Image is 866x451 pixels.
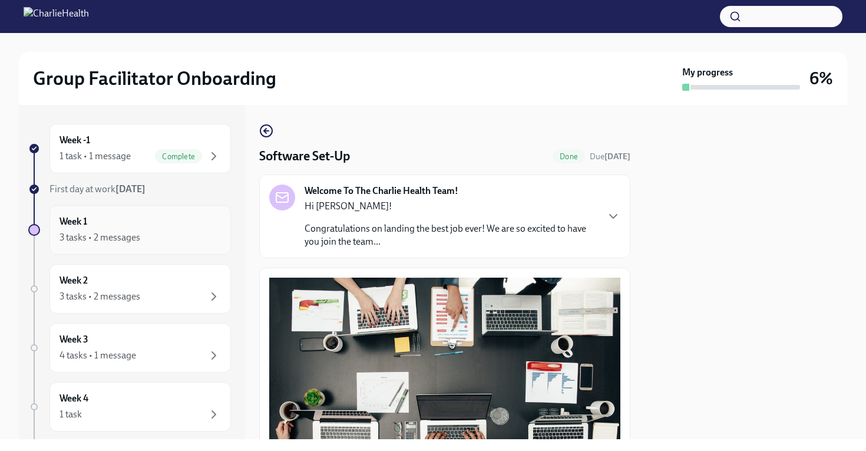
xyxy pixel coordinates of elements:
h6: Week -1 [60,134,90,147]
h6: Week 1 [60,215,87,228]
strong: [DATE] [115,183,146,195]
p: Congratulations on landing the best job ever! We are so excited to have you join the team... [305,222,597,248]
div: 1 task • 1 message [60,150,131,163]
span: Complete [155,152,202,161]
span: September 9th, 2025 10:00 [590,151,630,162]
a: First day at work[DATE] [28,183,231,196]
span: Due [590,152,630,162]
strong: My progress [682,66,733,79]
strong: Welcome To The Charlie Health Team! [305,185,458,197]
span: First day at work [49,183,146,195]
h3: 6% [809,68,833,89]
a: Week 13 tasks • 2 messages [28,205,231,255]
h6: Week 3 [60,333,88,346]
img: CharlieHealth [24,7,89,26]
span: Done [553,152,585,161]
p: Hi [PERSON_NAME]! [305,200,597,213]
h2: Group Facilitator Onboarding [33,67,276,90]
h4: Software Set-Up [259,147,350,165]
div: 1 task [60,408,82,421]
a: Week 34 tasks • 1 message [28,323,231,373]
div: 3 tasks • 2 messages [60,290,140,303]
h6: Week 2 [60,274,88,287]
a: Week 41 task [28,382,231,432]
strong: [DATE] [604,152,630,162]
div: 3 tasks • 2 messages [60,231,140,244]
a: Week -11 task • 1 messageComplete [28,124,231,173]
h6: Week 4 [60,392,88,405]
a: Week 23 tasks • 2 messages [28,264,231,314]
div: 4 tasks • 1 message [60,349,136,362]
